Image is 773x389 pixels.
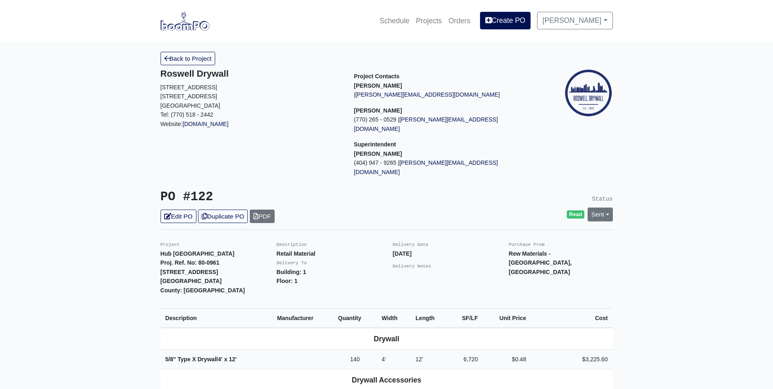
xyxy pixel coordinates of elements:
[161,69,342,128] div: Website:
[277,261,307,265] small: Delivery To
[480,12,531,29] a: Create PO
[352,376,421,384] b: Drywall Accessories
[229,356,237,362] span: 12'
[161,287,245,294] strong: County: [GEOGRAPHIC_DATA]
[374,335,399,343] b: Drywall
[537,12,612,29] a: [PERSON_NAME]
[354,150,402,157] strong: [PERSON_NAME]
[449,308,482,328] th: SF/LF
[592,196,613,202] small: Status
[224,356,227,362] span: x
[272,308,333,328] th: Manufacturer
[277,242,307,247] small: Description
[161,52,216,65] a: Back to Project
[161,269,218,275] strong: [STREET_ADDRESS]
[354,159,498,175] a: [PERSON_NAME][EMAIL_ADDRESS][DOMAIN_NAME]
[445,12,473,30] a: Orders
[250,210,275,223] a: PDF
[354,116,498,132] a: [PERSON_NAME][EMAIL_ADDRESS][DOMAIN_NAME]
[161,190,381,205] h3: PO #122
[354,107,402,114] strong: [PERSON_NAME]
[161,210,196,223] a: Edit PO
[277,278,298,284] strong: Floor: 1
[509,242,545,247] small: Purchase From
[449,350,482,369] td: 6,720
[588,208,613,221] a: Sent
[354,82,402,89] strong: [PERSON_NAME]
[161,278,222,284] strong: [GEOGRAPHIC_DATA]
[567,210,584,219] span: Read
[354,141,396,148] span: Superintendent
[483,350,531,369] td: $0.48
[354,73,400,80] span: Project Contacts
[161,110,342,119] p: Tel: (770) 518 - 2442
[183,121,229,127] a: [DOMAIN_NAME]
[277,250,315,257] strong: Retail Material
[354,90,535,99] p: |
[161,259,220,266] strong: Proj. Ref. No: 80-0961
[161,250,235,257] strong: Hub [GEOGRAPHIC_DATA]
[416,356,423,362] span: 12'
[277,269,306,275] strong: Building: 1
[165,356,237,362] strong: 5/8" Type X Drywall
[393,250,412,257] strong: [DATE]
[393,264,432,269] small: Delivery Notes
[376,12,412,30] a: Schedule
[198,210,248,223] a: Duplicate PO
[161,92,342,101] p: [STREET_ADDRESS]
[161,242,180,247] small: Project
[161,308,272,328] th: Description
[377,308,411,328] th: Width
[333,308,377,328] th: Quantity
[355,91,500,98] a: [PERSON_NAME][EMAIL_ADDRESS][DOMAIN_NAME]
[393,242,429,247] small: Delivery Date
[411,308,449,328] th: Length
[333,350,377,369] td: 140
[413,12,445,30] a: Projects
[354,115,535,133] p: (770) 265 - 0529 |
[354,158,535,177] p: (404) 947 - 9265 |
[531,308,612,328] th: Cost
[161,101,342,111] p: [GEOGRAPHIC_DATA]
[382,356,386,362] span: 4'
[161,83,342,92] p: [STREET_ADDRESS]
[509,249,613,277] p: Rew Materials - [GEOGRAPHIC_DATA], [GEOGRAPHIC_DATA]
[218,356,222,362] span: 4'
[531,350,612,369] td: $3,225.60
[161,69,342,79] h5: Roswell Drywall
[483,308,531,328] th: Unit Price
[161,11,209,30] img: boomPO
